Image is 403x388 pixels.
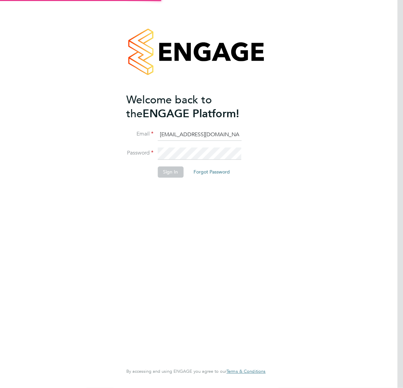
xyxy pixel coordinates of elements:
button: Sign In [158,167,183,178]
label: Email [126,131,153,138]
label: Password [126,150,153,157]
span: Welcome back to the [126,93,212,120]
h2: ENGAGE Platform! [126,93,259,121]
input: Enter your work email... [158,129,241,141]
a: Terms & Conditions [226,369,265,374]
span: By accessing and using ENGAGE you agree to our [126,369,265,374]
button: Forgot Password [188,167,235,178]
